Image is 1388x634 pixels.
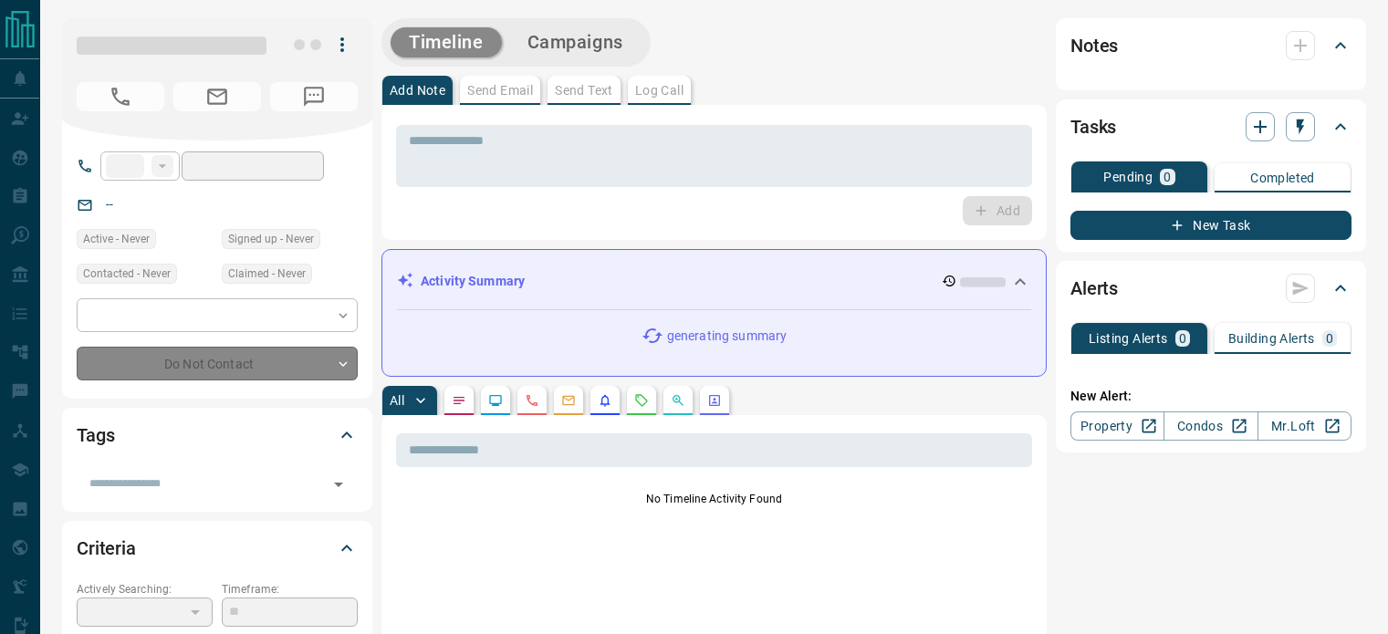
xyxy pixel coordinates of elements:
p: Pending [1103,171,1153,183]
svg: Calls [525,393,539,408]
h2: Alerts [1070,274,1118,303]
button: Campaigns [509,27,642,57]
button: Timeline [391,27,502,57]
span: Contacted - Never [83,265,171,283]
p: Add Note [390,84,445,97]
div: Do Not Contact [77,347,358,380]
svg: Lead Browsing Activity [488,393,503,408]
span: Claimed - Never [228,265,306,283]
svg: Notes [452,393,466,408]
svg: Opportunities [671,393,685,408]
p: 0 [1326,332,1333,345]
button: New Task [1070,211,1351,240]
div: Activity Summary [397,265,1031,298]
svg: Emails [561,393,576,408]
span: No Email [173,82,261,111]
div: Alerts [1070,266,1351,310]
div: Criteria [77,526,358,570]
p: 0 [1164,171,1171,183]
span: No Number [270,82,358,111]
p: generating summary [667,327,787,346]
p: Timeframe: [222,581,358,598]
h2: Criteria [77,534,136,563]
a: -- [106,197,113,212]
a: Property [1070,411,1164,441]
p: Building Alerts [1228,332,1315,345]
span: No Number [77,82,164,111]
h2: Notes [1070,31,1118,60]
svg: Requests [634,393,649,408]
div: Notes [1070,24,1351,68]
a: Mr.Loft [1258,411,1351,441]
p: All [390,394,404,407]
div: Tasks [1070,105,1351,149]
p: Completed [1250,171,1315,184]
div: Tags [77,413,358,457]
h2: Tasks [1070,112,1116,141]
svg: Agent Actions [707,393,722,408]
svg: Listing Alerts [598,393,612,408]
p: No Timeline Activity Found [396,491,1032,507]
button: Open [326,472,351,497]
h2: Tags [77,421,114,450]
p: Actively Searching: [77,581,213,598]
p: New Alert: [1070,387,1351,406]
p: Activity Summary [421,272,525,291]
a: Condos [1164,411,1258,441]
span: Signed up - Never [228,230,314,248]
span: Active - Never [83,230,150,248]
p: Listing Alerts [1089,332,1168,345]
p: 0 [1179,332,1186,345]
